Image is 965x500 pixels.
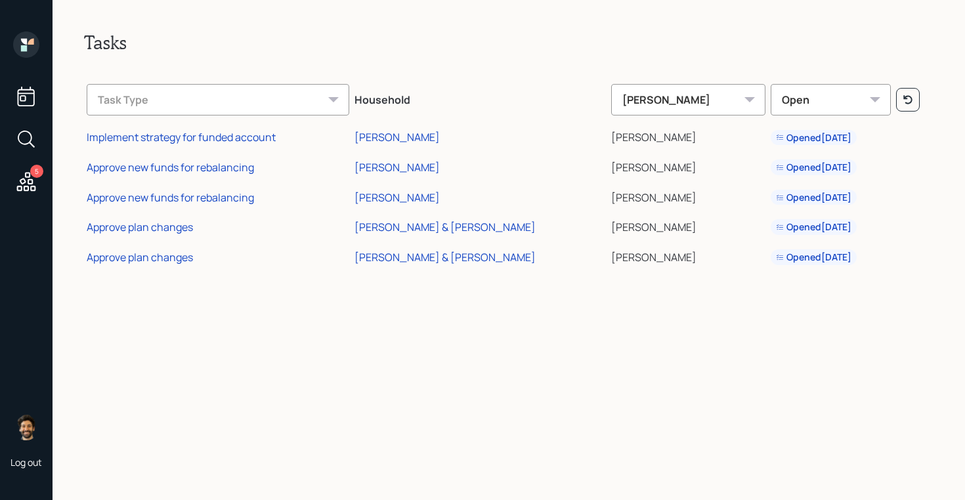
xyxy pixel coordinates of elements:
img: eric-schwartz-headshot.png [13,414,39,440]
div: 5 [30,165,43,178]
div: [PERSON_NAME] [611,84,765,115]
td: [PERSON_NAME] [609,240,768,270]
div: [PERSON_NAME] [354,130,440,144]
td: [PERSON_NAME] [609,150,768,180]
div: Opened [DATE] [776,220,851,234]
td: [PERSON_NAME] [609,210,768,240]
div: Open [771,84,891,115]
div: Log out [11,456,42,469]
div: Implement strategy for funded account [87,130,276,144]
h2: Tasks [84,31,933,54]
div: Approve new funds for rebalancing [87,190,254,205]
th: Household [352,75,609,121]
div: [PERSON_NAME] [354,160,440,175]
div: Opened [DATE] [776,191,851,204]
div: [PERSON_NAME] & [PERSON_NAME] [354,250,536,264]
div: Approve new funds for rebalancing [87,160,254,175]
div: [PERSON_NAME] & [PERSON_NAME] [354,220,536,234]
div: Opened [DATE] [776,161,851,174]
div: Approve plan changes [87,220,193,234]
div: Opened [DATE] [776,251,851,264]
td: [PERSON_NAME] [609,121,768,151]
div: Task Type [87,84,349,115]
td: [PERSON_NAME] [609,180,768,211]
div: Approve plan changes [87,250,193,264]
div: Opened [DATE] [776,131,851,144]
div: [PERSON_NAME] [354,190,440,205]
